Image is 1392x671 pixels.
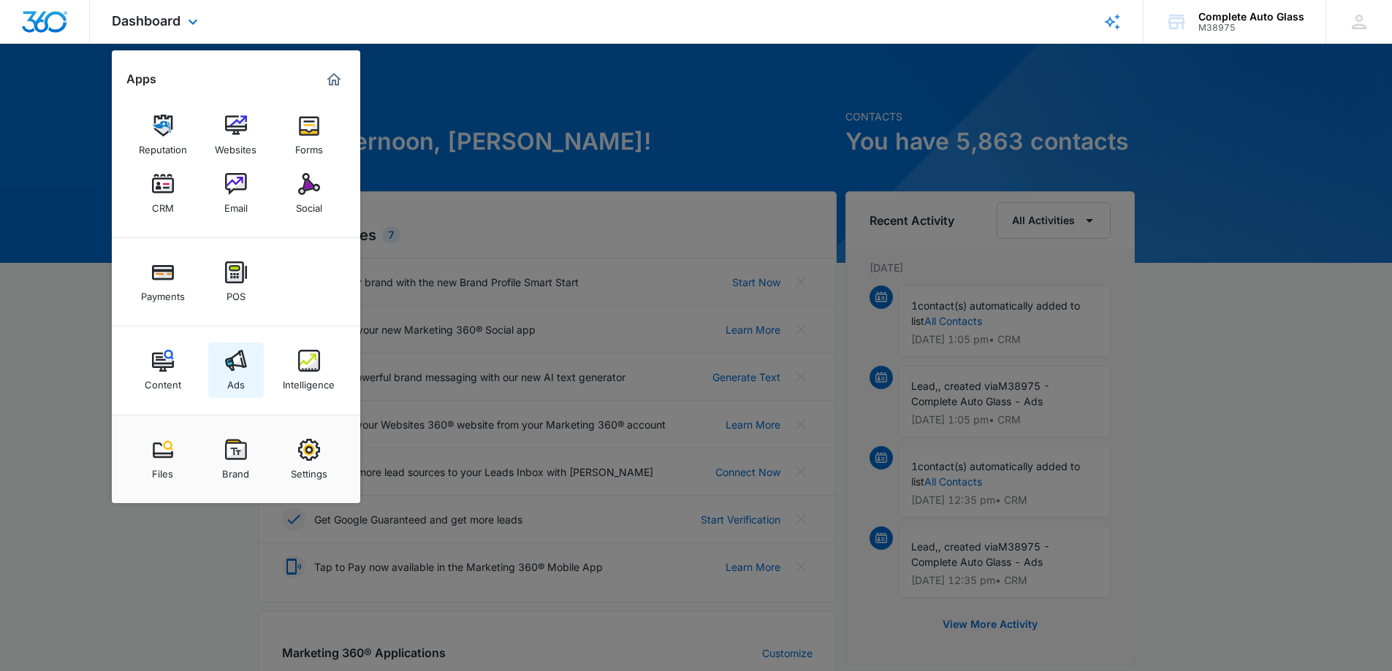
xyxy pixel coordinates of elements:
a: Files [135,432,191,487]
a: Reputation [135,107,191,163]
div: Settings [291,461,327,480]
a: Payments [135,254,191,310]
div: Files [152,461,173,480]
div: CRM [152,195,174,214]
div: Brand [222,461,249,480]
h2: Apps [126,72,156,86]
a: Intelligence [281,342,337,398]
a: Marketing 360® Dashboard [322,68,346,91]
a: Ads [208,342,264,398]
div: Payments [141,283,185,302]
a: Settings [281,432,337,487]
div: Ads [227,372,245,391]
a: Websites [208,107,264,163]
div: Forms [295,137,323,156]
div: Content [145,372,181,391]
a: Content [135,342,191,398]
a: Email [208,166,264,221]
div: account id [1198,23,1304,33]
div: Websites [215,137,256,156]
a: POS [208,254,264,310]
div: Intelligence [283,372,335,391]
a: Brand [208,432,264,487]
a: Forms [281,107,337,163]
div: Email [224,195,248,214]
div: POS [227,283,246,302]
a: CRM [135,166,191,221]
span: Dashboard [112,13,180,28]
div: account name [1198,11,1304,23]
div: Reputation [139,137,187,156]
a: Social [281,166,337,221]
div: Social [296,195,322,214]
